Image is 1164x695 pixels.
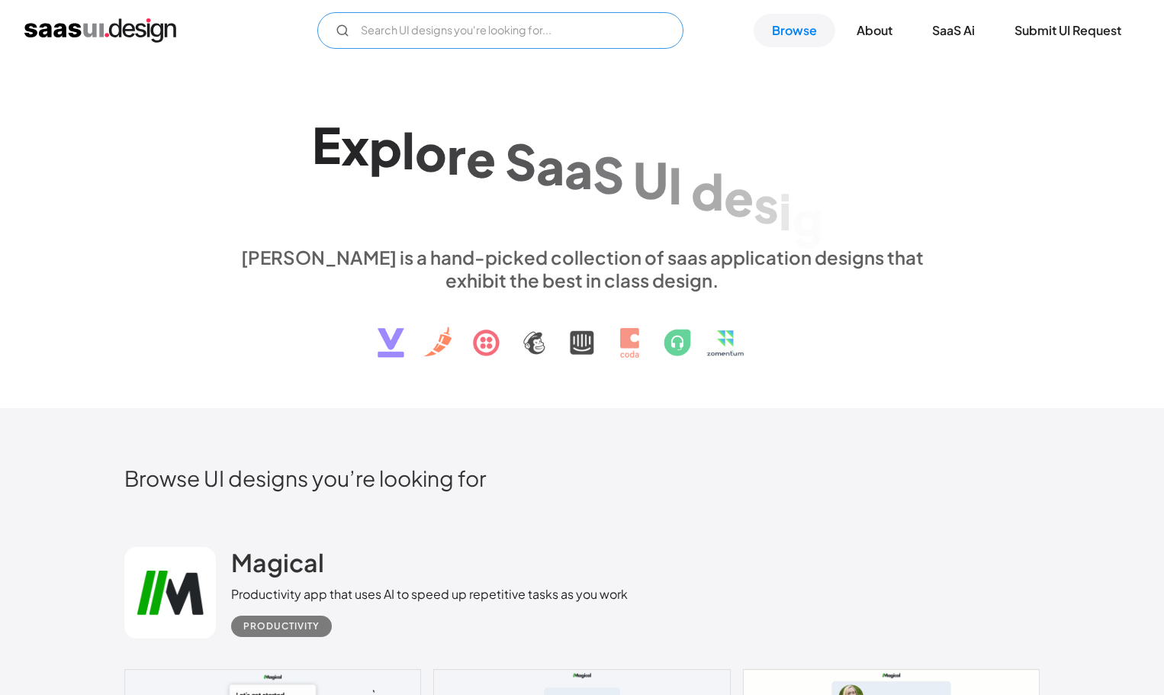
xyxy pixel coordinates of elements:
div: I [668,156,682,214]
div: E [312,115,341,174]
div: d [691,162,724,220]
div: e [466,128,496,187]
div: [PERSON_NAME] is a hand-picked collection of saas application designs that exhibit the best in cl... [231,246,933,291]
div: i [779,182,792,240]
div: Productivity [243,617,320,635]
a: home [24,18,176,43]
a: Browse [754,14,835,47]
a: SaaS Ai [914,14,993,47]
h2: Magical [231,547,324,578]
div: o [415,122,447,181]
div: g [792,188,823,247]
div: p [369,117,402,176]
div: S [505,132,536,191]
h2: Browse UI designs you’re looking for [124,465,1040,491]
div: r [447,125,466,184]
a: Submit UI Request [996,14,1140,47]
img: text, icon, saas logo [351,291,813,371]
input: Search UI designs you're looking for... [317,12,683,49]
div: a [536,136,564,195]
div: U [633,150,668,209]
h1: Explore SaaS UI design patterns & interactions. [231,114,933,231]
div: Productivity app that uses AI to speed up repetitive tasks as you work [231,585,628,603]
form: Email Form [317,12,683,49]
div: S [593,145,624,204]
a: About [838,14,911,47]
a: Magical [231,547,324,585]
div: l [402,120,415,179]
div: e [724,168,754,227]
div: s [754,174,779,233]
div: x [341,116,369,175]
div: a [564,140,593,199]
